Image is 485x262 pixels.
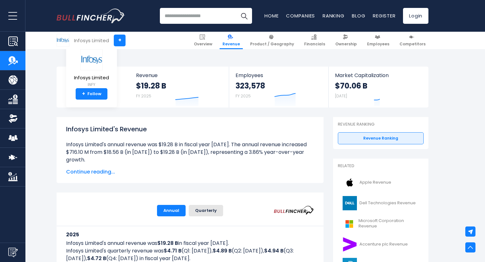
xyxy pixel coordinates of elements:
[236,8,252,24] button: Search
[335,93,347,99] small: [DATE]
[342,237,358,252] img: ACN logo
[304,42,325,47] span: Financials
[338,215,424,233] a: Microsoft Corporation Revenue
[191,32,215,49] a: Overview
[229,67,328,108] a: Employees 323,578 FY 2025
[338,194,424,212] a: Dell Technologies Revenue
[66,124,314,134] h1: Infosys Limited's Revenue
[66,141,314,164] li: Infosys Limited's annual revenue was $19.28 B in fiscal year [DATE]. The annual revenue increased...
[403,8,428,24] a: Login
[332,32,360,49] a: Ownership
[264,247,283,254] b: $4.94 B
[338,163,424,169] p: Related
[220,32,243,49] a: Revenue
[338,122,424,127] p: Revenue Ranking
[342,196,358,210] img: DELL logo
[8,114,18,123] img: Ownership
[250,42,294,47] span: Product / Geography
[352,12,365,19] a: Blog
[130,67,229,108] a: Revenue $19.28 B FY 2025
[236,81,265,91] strong: 323,578
[66,168,314,176] span: Continue reading...
[82,91,85,97] strong: +
[164,247,181,254] b: $4.71 B
[136,81,166,91] strong: $19.28 B
[342,217,357,231] img: MSFT logo
[74,49,109,88] a: Infosys Limited INFY
[335,81,367,91] strong: $70.06 B
[264,12,278,19] a: Home
[57,34,69,46] img: INFY logo
[157,239,178,247] b: $19.28 B
[157,205,186,216] button: Annual
[236,93,251,99] small: FY 2025
[364,32,392,49] a: Employees
[236,72,322,78] span: Employees
[57,9,125,23] img: Bullfincher logo
[74,82,109,88] small: INFY
[189,205,223,216] button: Quarterly
[338,132,424,144] a: Revenue Ranking
[335,72,421,78] span: Market Capitalization
[335,42,357,47] span: Ownership
[397,32,428,49] a: Competitors
[66,239,314,247] p: Infosys Limited's annual revenue was in fiscal year [DATE].
[342,175,358,190] img: AAPL logo
[87,255,106,262] b: $4.72 B
[373,12,395,19] a: Register
[114,35,126,46] a: +
[213,247,232,254] b: $4.89 B
[74,75,109,81] span: Infosys Limited
[76,88,107,100] a: +Follow
[222,42,240,47] span: Revenue
[367,42,389,47] span: Employees
[57,9,125,23] a: Go to homepage
[247,32,297,49] a: Product / Geography
[329,67,428,108] a: Market Capitalization $70.06 B [DATE]
[66,231,314,239] h3: 2025
[136,93,151,99] small: FY 2025
[400,42,426,47] span: Competitors
[136,72,223,78] span: Revenue
[338,236,424,253] a: Accenture plc Revenue
[80,49,103,70] img: INFY logo
[286,12,315,19] a: Companies
[194,42,212,47] span: Overview
[338,174,424,191] a: Apple Revenue
[301,32,328,49] a: Financials
[74,37,109,44] div: Infosys Limited
[323,12,344,19] a: Ranking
